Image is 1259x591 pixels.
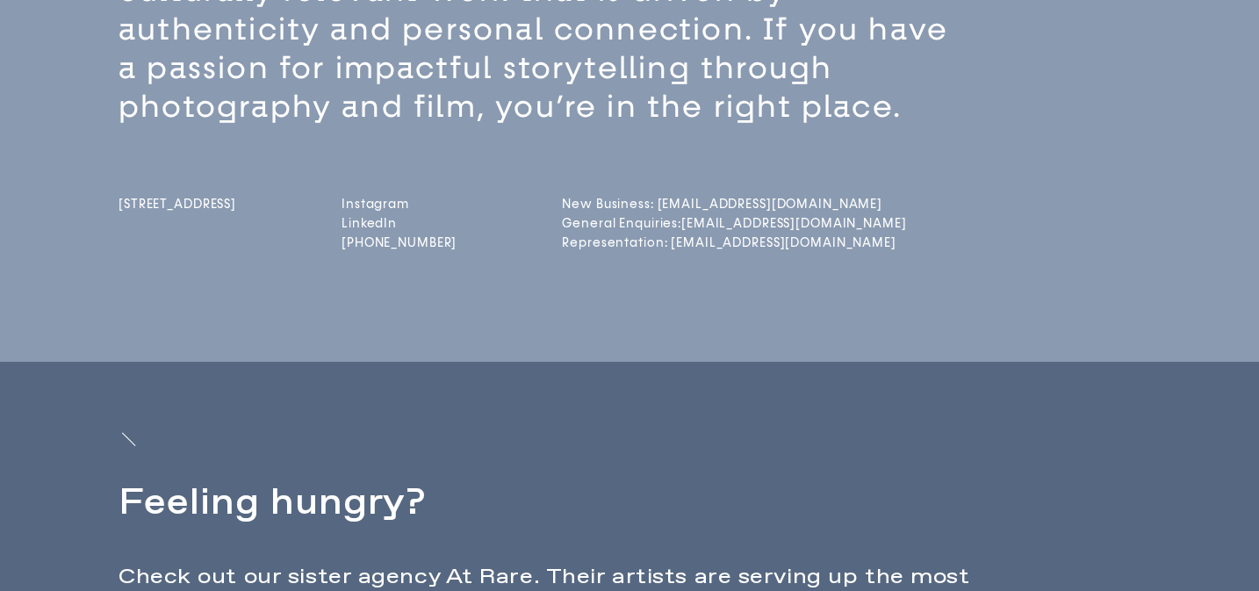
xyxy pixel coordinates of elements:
a: New Business: [EMAIL_ADDRESS][DOMAIN_NAME] [562,197,701,212]
a: General Enquiries:[EMAIL_ADDRESS][DOMAIN_NAME] [562,216,701,231]
a: LinkedIn [342,216,457,231]
span: [STREET_ADDRESS] [119,197,236,212]
a: [PHONE_NUMBER] [342,235,457,250]
a: Representation: [EMAIL_ADDRESS][DOMAIN_NAME] [562,235,701,250]
h2: Feeling hungry? [119,478,987,530]
a: Instagram [342,197,457,212]
a: [STREET_ADDRESS] [119,197,236,255]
